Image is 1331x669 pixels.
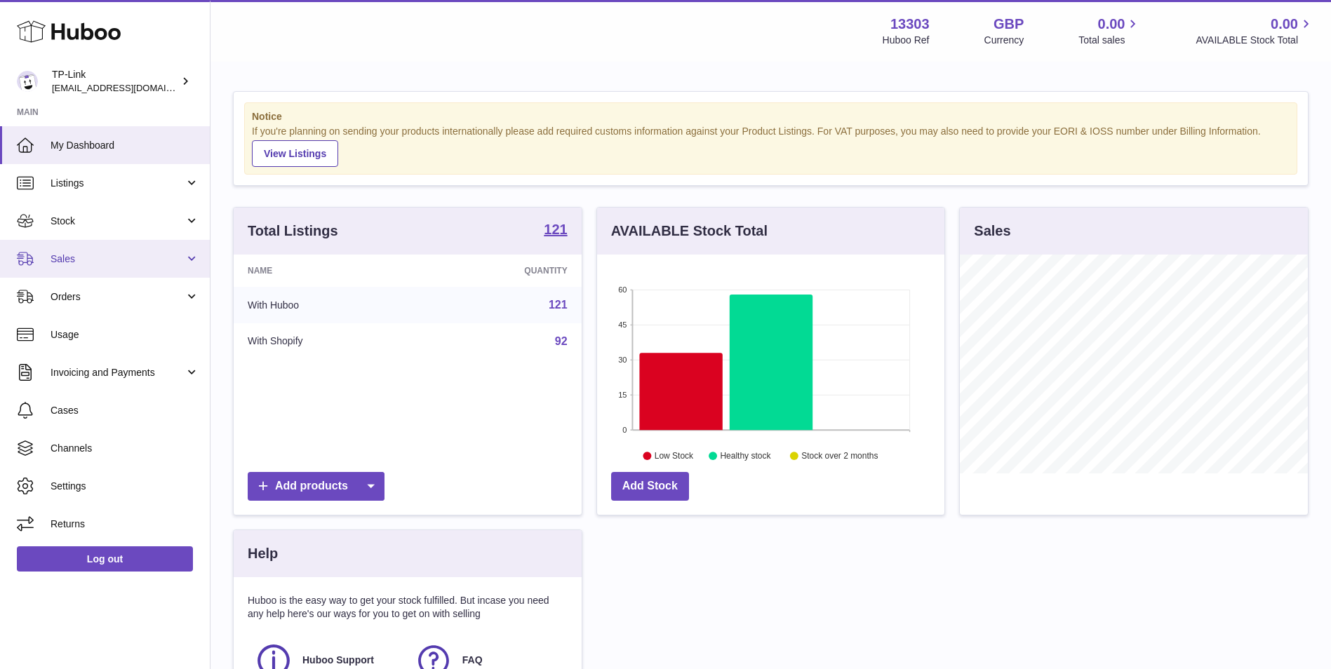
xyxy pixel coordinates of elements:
[252,110,1290,123] strong: Notice
[1271,15,1298,34] span: 0.00
[52,82,206,93] span: [EMAIL_ADDRESS][DOMAIN_NAME]
[1196,34,1314,47] span: AVAILABLE Stock Total
[17,546,193,572] a: Log out
[51,404,199,417] span: Cases
[984,34,1024,47] div: Currency
[611,472,689,501] a: Add Stock
[618,356,627,364] text: 30
[51,480,199,493] span: Settings
[549,299,568,311] a: 121
[252,125,1290,167] div: If you're planning on sending your products internationally please add required customs informati...
[234,323,421,360] td: With Shopify
[248,472,384,501] a: Add products
[1098,15,1125,34] span: 0.00
[51,215,185,228] span: Stock
[994,15,1024,34] strong: GBP
[544,222,567,239] a: 121
[1196,15,1314,47] a: 0.00 AVAILABLE Stock Total
[234,255,421,287] th: Name
[248,544,278,563] h3: Help
[51,328,199,342] span: Usage
[618,285,627,294] text: 60
[618,320,627,329] text: 45
[1078,15,1141,47] a: 0.00 Total sales
[51,442,199,455] span: Channels
[890,15,930,34] strong: 13303
[544,222,567,236] strong: 121
[618,391,627,399] text: 15
[252,140,338,167] a: View Listings
[622,426,627,434] text: 0
[248,594,568,621] p: Huboo is the easy way to get your stock fulfilled. But incase you need any help here's our ways f...
[17,71,38,92] img: internalAdmin-13303@internal.huboo.com
[52,68,178,95] div: TP-Link
[51,518,199,531] span: Returns
[555,335,568,347] a: 92
[421,255,581,287] th: Quantity
[234,287,421,323] td: With Huboo
[462,654,483,667] span: FAQ
[302,654,374,667] span: Huboo Support
[51,177,185,190] span: Listings
[248,222,338,241] h3: Total Listings
[51,290,185,304] span: Orders
[801,451,878,461] text: Stock over 2 months
[655,451,694,461] text: Low Stock
[611,222,768,241] h3: AVAILABLE Stock Total
[1078,34,1141,47] span: Total sales
[974,222,1010,241] h3: Sales
[51,366,185,379] span: Invoicing and Payments
[883,34,930,47] div: Huboo Ref
[51,252,185,266] span: Sales
[720,451,771,461] text: Healthy stock
[51,139,199,152] span: My Dashboard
